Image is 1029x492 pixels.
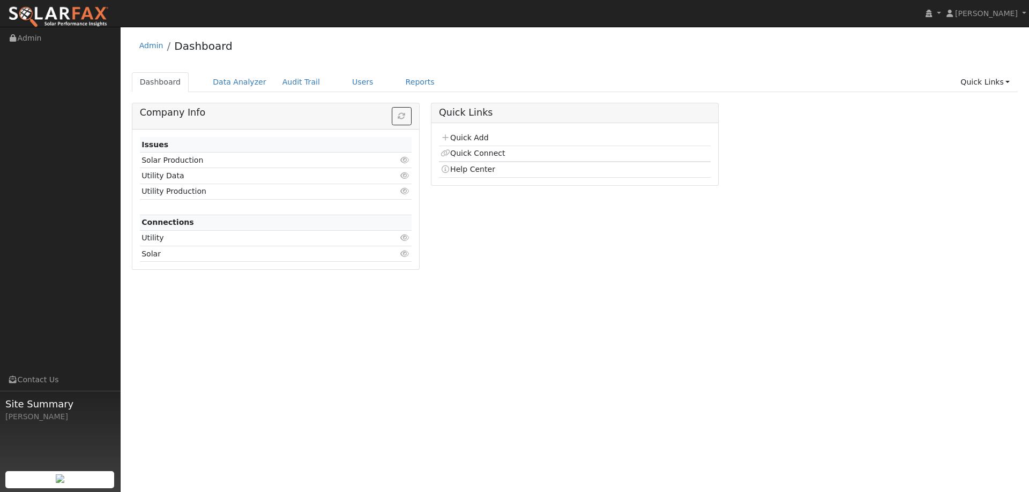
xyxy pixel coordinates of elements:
a: Reports [398,72,443,92]
img: SolarFax [8,6,109,28]
i: Click to view [400,234,410,241]
a: Audit Trail [274,72,328,92]
i: Click to view [400,187,410,195]
i: Click to view [400,172,410,179]
span: [PERSON_NAME] [955,9,1018,18]
h5: Company Info [140,107,412,118]
td: Utility [140,230,368,246]
a: Users [344,72,382,92]
td: Utility Production [140,184,368,199]
a: Dashboard [174,40,233,52]
a: Dashboard [132,72,189,92]
strong: Issues [141,140,168,149]
img: retrieve [56,474,64,483]
div: [PERSON_NAME] [5,411,115,422]
strong: Connections [141,218,194,226]
a: Quick Connect [441,149,505,157]
a: Quick Links [952,72,1018,92]
td: Solar Production [140,153,368,168]
i: Click to view [400,156,410,164]
h5: Quick Links [439,107,711,118]
td: Utility Data [140,168,368,184]
td: Solar [140,246,368,262]
a: Help Center [441,165,495,173]
a: Data Analyzer [205,72,274,92]
i: Click to view [400,250,410,258]
span: Site Summary [5,397,115,411]
a: Admin [139,41,163,50]
a: Quick Add [441,133,488,142]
